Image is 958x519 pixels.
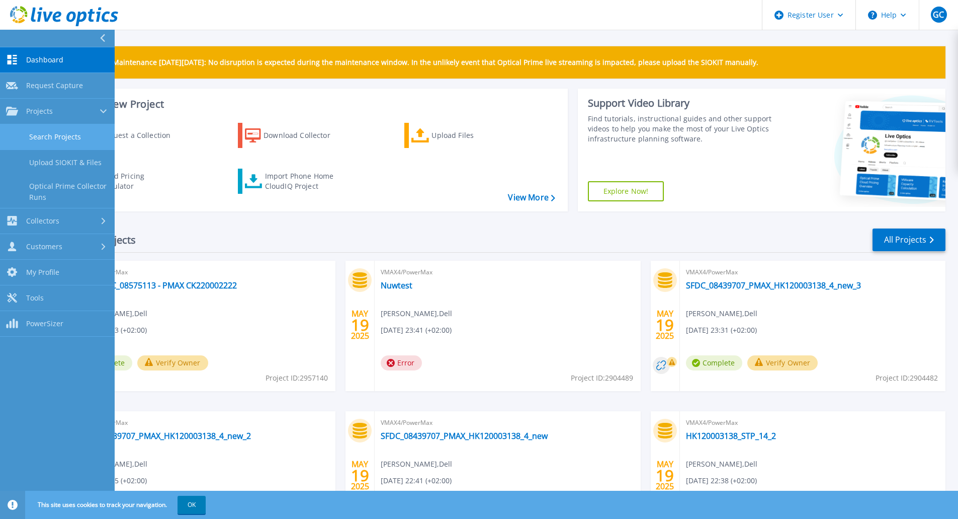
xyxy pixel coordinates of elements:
span: My Profile [26,268,59,277]
span: Tools [26,293,44,303]
a: SFDC_08439707_PMAX_HK120003138_4_new_3 [686,280,861,290]
a: SFDC_08439707_PMAX_HK120003138_4_new_2 [76,431,251,441]
span: VMAX4/PowerMax [381,267,634,278]
span: Projects [26,107,53,116]
a: Request a Collection [71,123,184,148]
span: 19 [351,321,369,329]
div: Cloud Pricing Calculator [99,171,179,191]
p: Scheduled Maintenance [DATE][DATE]: No disruption is expected during the maintenance window. In t... [75,58,758,66]
span: Request Capture [26,81,83,90]
span: [PERSON_NAME] , Dell [686,308,757,319]
span: [DATE] 22:38 (+02:00) [686,475,757,486]
div: MAY 2025 [351,457,370,494]
span: VMAX4/PowerMax [76,267,329,278]
div: MAY 2025 [655,307,674,343]
div: Support Video Library [588,97,775,110]
span: VMAX4/PowerMax [76,417,329,428]
span: [DATE] 23:41 (+02:00) [381,325,452,336]
span: [PERSON_NAME] , Dell [381,459,452,470]
span: Project ID: 2904489 [571,373,633,384]
span: [PERSON_NAME] , Dell [686,459,757,470]
span: VMAX4/PowerMax [686,417,939,428]
a: Download Collector [238,123,350,148]
div: Import Phone Home CloudIQ Project [265,171,343,191]
a: Cloud Pricing Calculator [71,169,184,194]
span: PowerSizer [26,319,63,328]
span: VMAX4/PowerMax [381,417,634,428]
div: MAY 2025 [655,457,674,494]
div: Find tutorials, instructional guides and other support videos to help you make the most of your L... [588,114,775,144]
a: SFDC_08439707_PMAX_HK120003138_4_new [381,431,548,441]
span: Collectors [26,216,59,226]
button: Verify Owner [747,355,818,370]
span: VMAX4/PowerMax [686,267,939,278]
div: MAY 2025 [351,307,370,343]
a: HK120003138_STP_14_2 [686,431,776,441]
span: [PERSON_NAME] , Dell [381,308,452,319]
span: Complete [686,355,742,370]
span: [DATE] 22:41 (+02:00) [381,475,452,486]
span: GC [933,11,944,19]
a: View More [508,193,555,202]
span: Project ID: 2904482 [876,373,938,384]
a: Upload Files [404,123,516,148]
span: 19 [656,321,674,329]
span: Error [381,355,422,370]
span: [DATE] 23:31 (+02:00) [686,325,757,336]
span: 19 [656,471,674,480]
button: OK [178,496,206,514]
div: Request a Collection [100,125,181,145]
a: All Projects [873,229,945,251]
span: Project ID: 2957140 [266,373,328,384]
span: Dashboard [26,55,63,64]
h3: Start a New Project [71,99,555,110]
span: Customers [26,242,62,251]
a: Nuwtest [381,280,412,290]
button: Verify Owner [137,355,208,370]
div: Download Collector [264,125,344,145]
a: Explore Now! [588,181,664,201]
div: Upload Files [431,125,512,145]
span: This site uses cookies to track your navigation. [28,496,206,514]
a: BIM - SFDC_08575113 - PMAX CK220002222 [76,280,237,290]
span: 19 [351,471,369,480]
